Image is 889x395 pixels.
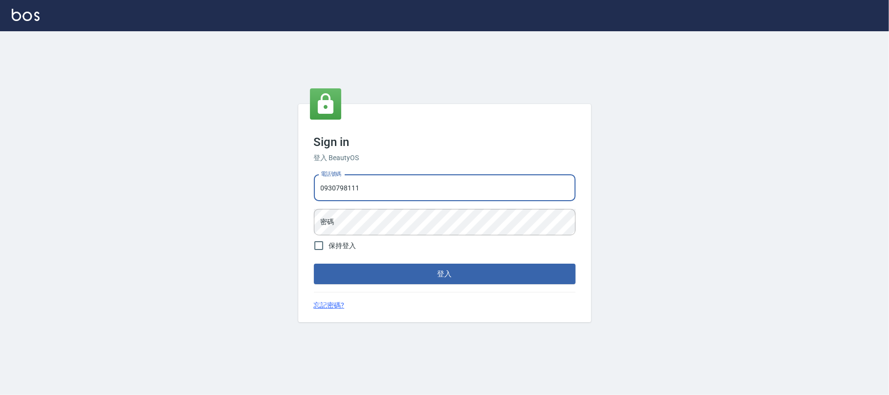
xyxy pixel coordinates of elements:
[321,170,341,178] label: 電話號碼
[314,300,345,311] a: 忘記密碼?
[314,135,576,149] h3: Sign in
[12,9,40,21] img: Logo
[314,264,576,284] button: 登入
[314,153,576,163] h6: 登入 BeautyOS
[329,241,356,251] span: 保持登入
